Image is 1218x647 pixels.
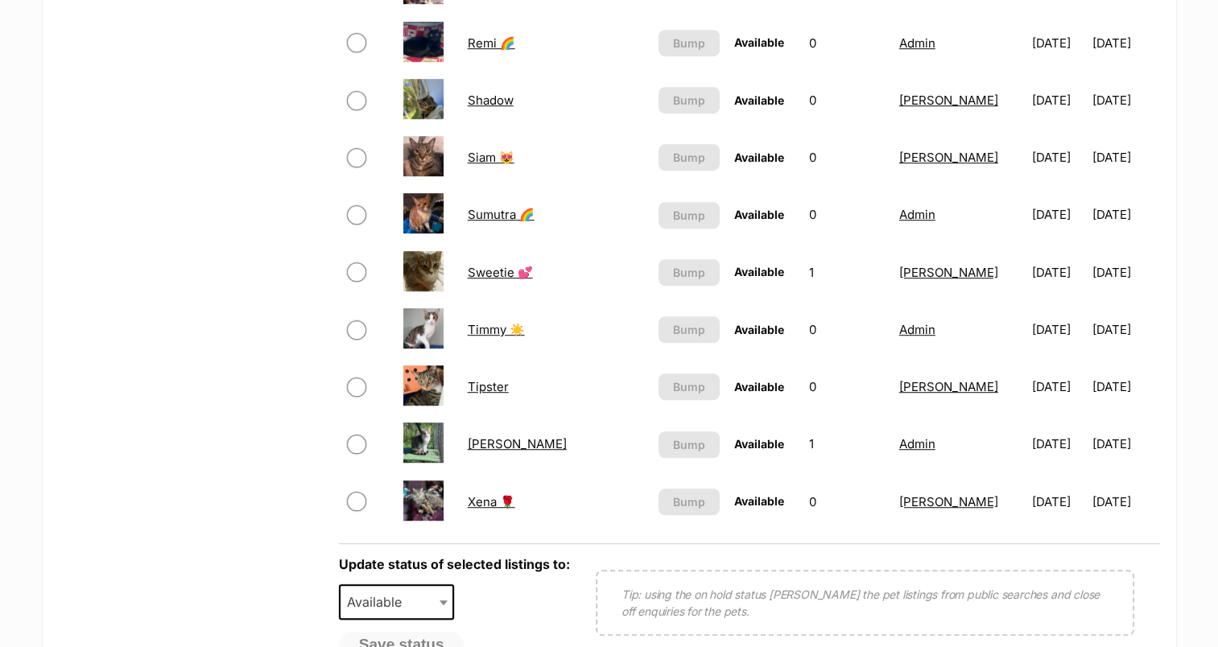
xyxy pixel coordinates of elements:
span: Bump [673,493,705,510]
span: Bump [673,321,705,338]
span: Bump [673,378,705,395]
td: [DATE] [1092,416,1158,472]
button: Bump [659,488,720,515]
td: [DATE] [1092,245,1158,300]
td: [DATE] [1026,245,1091,300]
button: Bump [659,373,720,400]
span: Available [734,265,784,278]
span: Bump [673,149,705,166]
td: 0 [803,359,890,414]
td: [DATE] [1092,15,1158,71]
td: 0 [803,187,890,242]
td: [DATE] [1092,474,1158,530]
td: [DATE] [1026,187,1091,242]
a: [PERSON_NAME] [899,265,998,280]
td: [DATE] [1026,416,1091,472]
a: Xena 🌹 [468,494,515,509]
td: [DATE] [1092,130,1158,185]
td: [DATE] [1092,72,1158,128]
td: [DATE] [1026,359,1091,414]
span: Available [734,323,784,336]
td: [DATE] [1026,72,1091,128]
td: [DATE] [1092,359,1158,414]
a: Tipster [468,379,509,394]
a: Admin [899,207,935,222]
button: Bump [659,30,720,56]
span: Available [339,584,455,620]
td: [DATE] [1026,130,1091,185]
p: Tip: using the on hold status [PERSON_NAME] the pet listings from public searches and close off e... [621,586,1109,620]
span: Available [734,494,784,508]
td: [DATE] [1092,302,1158,357]
button: Bump [659,259,720,286]
td: 1 [803,245,890,300]
span: Available [734,208,784,221]
a: Remi 🌈 [468,35,515,51]
a: Admin [899,35,935,51]
td: [DATE] [1026,302,1091,357]
button: Bump [659,87,720,113]
span: Available [734,150,784,164]
a: Sumutra 🌈 [468,207,535,222]
td: [DATE] [1026,15,1091,71]
span: Available [734,380,784,394]
td: 0 [803,302,890,357]
a: [PERSON_NAME] [899,150,998,165]
a: Admin [899,322,935,337]
td: [DATE] [1026,474,1091,530]
a: Shadow [468,93,514,108]
td: 1 [803,416,890,472]
a: Timmy ☀️ [468,322,525,337]
td: 0 [803,15,890,71]
span: Bump [673,92,705,109]
span: Available [734,437,784,451]
span: Available [341,591,418,613]
td: 0 [803,474,890,530]
button: Bump [659,316,720,343]
span: Bump [673,35,705,52]
td: 0 [803,130,890,185]
a: [PERSON_NAME] [468,436,567,451]
button: Bump [659,202,720,229]
a: [PERSON_NAME] [899,93,998,108]
span: Bump [673,436,705,453]
span: Available [734,93,784,107]
a: [PERSON_NAME] [899,494,998,509]
a: Siam 😻 [468,150,514,165]
a: Admin [899,436,935,451]
span: Bump [673,264,705,281]
button: Bump [659,431,720,458]
td: [DATE] [1092,187,1158,242]
a: Sweetie 💕 [468,265,533,280]
td: 0 [803,72,890,128]
a: [PERSON_NAME] [899,379,998,394]
button: Bump [659,144,720,171]
span: Bump [673,207,705,224]
span: Available [734,35,784,49]
label: Update status of selected listings to: [339,556,570,572]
